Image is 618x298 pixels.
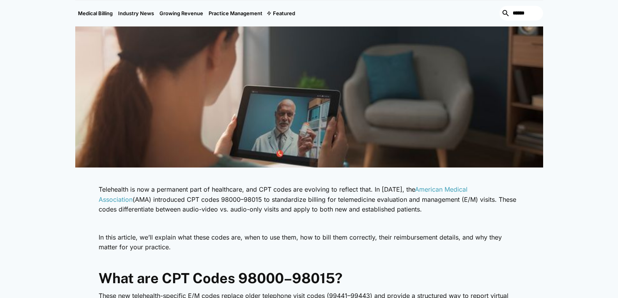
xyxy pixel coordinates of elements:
a: Practice Management [206,0,265,26]
p: In this article, we’ll explain what these codes are, when to use them, how to bill them correctly... [99,233,520,252]
strong: What are CPT Codes 98000–98015? [99,270,342,286]
a: Industry News [115,0,157,26]
p: ‍ [99,256,520,266]
p: Telehealth is now a permanent part of healthcare, and CPT codes are evolving to reflect that. In ... [99,185,520,215]
a: American Medical Association [99,185,467,203]
p: ‍ [99,219,520,229]
div: Featured [265,0,298,26]
div: Featured [273,10,295,16]
a: Growing Revenue [157,0,206,26]
a: Medical Billing [75,0,115,26]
